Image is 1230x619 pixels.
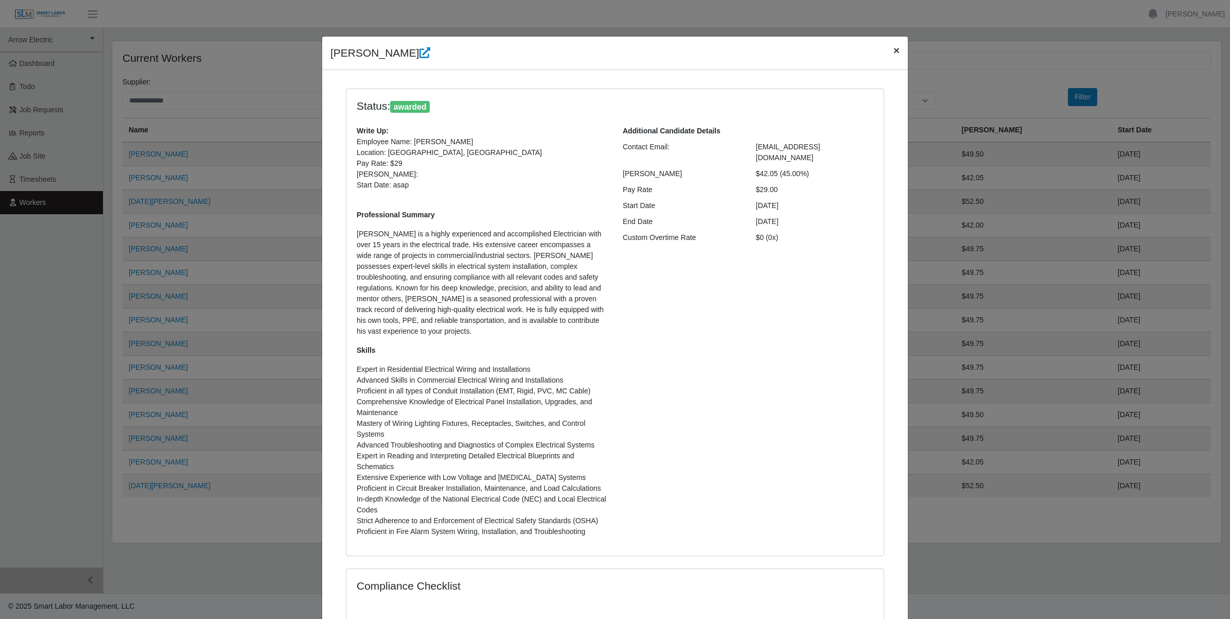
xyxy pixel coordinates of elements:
[390,101,430,113] span: awarded
[893,44,900,56] span: ×
[357,451,607,472] li: Expert in Reading and Interpreting Detailed Electrical Blueprints and Schematics
[357,515,607,526] li: Strict Adherence to and Enforcement of Electrical Safety Standards (OSHA)
[615,216,748,227] div: End Date
[756,217,779,226] span: [DATE]
[615,200,748,211] div: Start Date
[357,440,607,451] li: Advanced Troubleshooting and Diagnostics of Complex Electrical Systems
[357,137,473,146] span: Employee Name: [PERSON_NAME]
[357,375,607,386] li: Advanced Skills in Commercial Electrical Wiring and Installations
[756,233,779,242] span: $0 (0x)
[357,159,402,167] span: Pay Rate: $29
[357,483,607,494] li: Proficient in Circuit Breaker Installation, Maintenance, and Load Calculations
[748,200,882,211] div: [DATE]
[615,232,748,243] div: Custom Overtime Rate
[357,181,409,189] span: Start Date: asap
[357,526,607,537] li: Proficient in Fire Alarm System Wiring, Installation, and Troubleshooting
[357,386,607,397] li: Proficient in all types of Conduit Installation (EMT, Rigid, PVC, MC Cable)
[615,184,748,195] div: Pay Rate
[357,472,607,483] li: Extensive Experience with Low Voltage and [MEDICAL_DATA] Systems
[748,168,882,179] div: $42.05 (45.00%)
[357,418,607,440] li: Mastery of Wiring Lighting Fixtures, Receptacles, Switches, and Control Systems
[357,127,389,135] b: Write Up:
[357,211,435,219] strong: Professional Summary
[623,127,721,135] b: Additional Candidate Details
[357,229,607,337] p: [PERSON_NAME] is a highly experienced and accomplished Electrician with over 15 years in the elec...
[357,494,607,515] li: In-depth Knowledge of the National Electrical Code (NEC) and Local Electrical Codes
[357,346,376,354] strong: Skills
[357,170,418,178] span: [PERSON_NAME]:
[885,37,908,64] button: Close
[615,168,748,179] div: [PERSON_NAME]
[357,397,607,418] li: Comprehensive Knowledge of Electrical Panel Installation, Upgrades, and Maintenance
[357,99,741,113] h4: Status:
[748,184,882,195] div: $29.00
[615,142,748,163] div: Contact Email:
[756,143,820,162] span: [EMAIL_ADDRESS][DOMAIN_NAME]
[357,579,696,592] h4: Compliance Checklist
[330,45,430,61] h4: [PERSON_NAME]
[357,148,542,157] span: Location: [GEOGRAPHIC_DATA], [GEOGRAPHIC_DATA]
[357,364,607,375] li: Expert in Residential Electrical Wiring and Installations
